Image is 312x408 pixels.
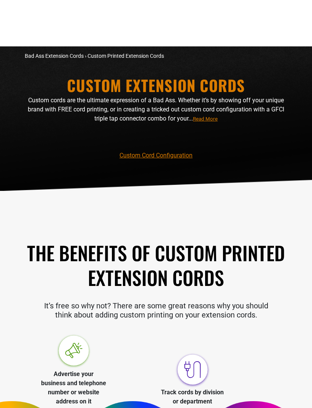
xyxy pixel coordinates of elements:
[25,52,287,60] nav: breadcrumbs
[119,152,193,159] a: Custom Cord Configuration
[193,116,218,122] span: Read More
[174,352,210,388] img: Track
[25,240,287,290] h2: The Benefits of Custom Printed Extension Cords
[41,370,107,406] p: Advertise your business and telephone number or website address on it
[25,53,84,59] a: Bad Ass Extension Cords
[88,53,164,59] span: Custom Printed Extension Cords
[85,53,86,59] span: ›
[56,333,92,370] img: Advertise
[160,388,226,406] p: Track cords by division or department
[25,301,287,319] p: It’s free so why not? There are some great reasons why you should think about adding custom print...
[25,96,287,123] p: Custom cords are the ultimate expression of a Bad Ass. Whether it’s by showing off your unique br...
[25,78,287,93] h1: Custom Extension Cords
